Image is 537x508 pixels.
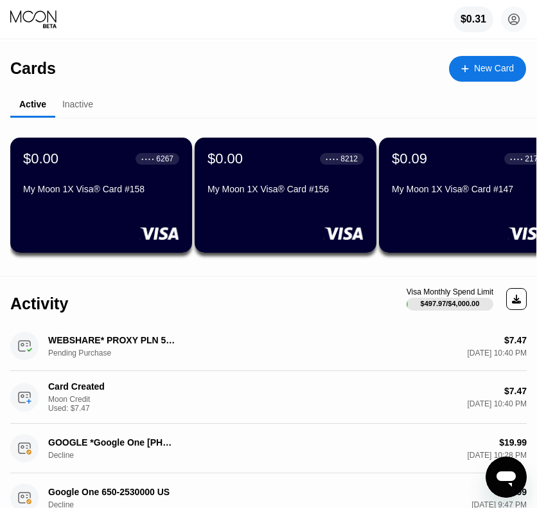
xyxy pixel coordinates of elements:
[10,295,68,313] div: Activity
[504,335,527,345] div: $7.47
[421,300,480,307] div: $497.97 / $4,000.00
[23,184,179,194] div: My Moon 1X Visa® Card #158
[340,154,358,163] div: 8212
[449,56,526,82] div: New Card
[141,157,154,161] div: ● ● ● ●
[326,157,339,161] div: ● ● ● ●
[10,371,527,424] div: Card CreatedMoon Credit Used: $7.47$7.47[DATE] 10:40 PM
[19,99,46,109] div: Active
[48,487,177,497] div: Google One 650-2530000 US
[48,349,112,358] div: Pending Purchase
[10,424,527,473] div: GOOGLE *Google One [PHONE_NUMBER] USDecline$19.99[DATE] 10:28 PM
[504,386,527,396] div: $7.47
[468,349,527,358] div: [DATE] 10:40 PM
[62,99,93,109] div: Inactive
[207,184,364,194] div: My Moon 1X Visa® Card #156
[48,335,177,345] div: WEBSHARE* PROXY PLN 5F [PHONE_NUMBER] US
[392,150,427,167] div: $0.09
[474,63,514,74] div: New Card
[48,395,112,413] div: Moon Credit Used: $7.47
[468,451,527,460] div: [DATE] 10:28 PM
[156,154,173,163] div: 6267
[461,14,486,25] div: $0.31
[10,322,527,371] div: WEBSHARE* PROXY PLN 5F [PHONE_NUMBER] USPending Purchase$7.47[DATE] 10:40 PM
[23,150,58,167] div: $0.00
[510,157,523,161] div: ● ● ● ●
[486,457,527,498] iframe: Button to launch messaging window, conversation in progress
[48,381,177,392] div: Card Created
[195,138,376,253] div: $0.00● ● ● ●8212My Moon 1X Visa® Card #156
[48,451,112,460] div: Decline
[48,437,177,448] div: GOOGLE *Google One [PHONE_NUMBER] US
[10,138,192,253] div: $0.00● ● ● ●6267My Moon 1X Visa® Card #158
[207,150,243,167] div: $0.00
[499,437,527,448] div: $19.99
[407,287,493,296] div: Visa Monthly Spend Limit
[407,287,493,311] div: Visa Monthly Spend Limit$497.97/$4,000.00
[453,6,493,32] div: $0.31
[10,59,56,78] div: Cards
[468,399,527,408] div: [DATE] 10:40 PM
